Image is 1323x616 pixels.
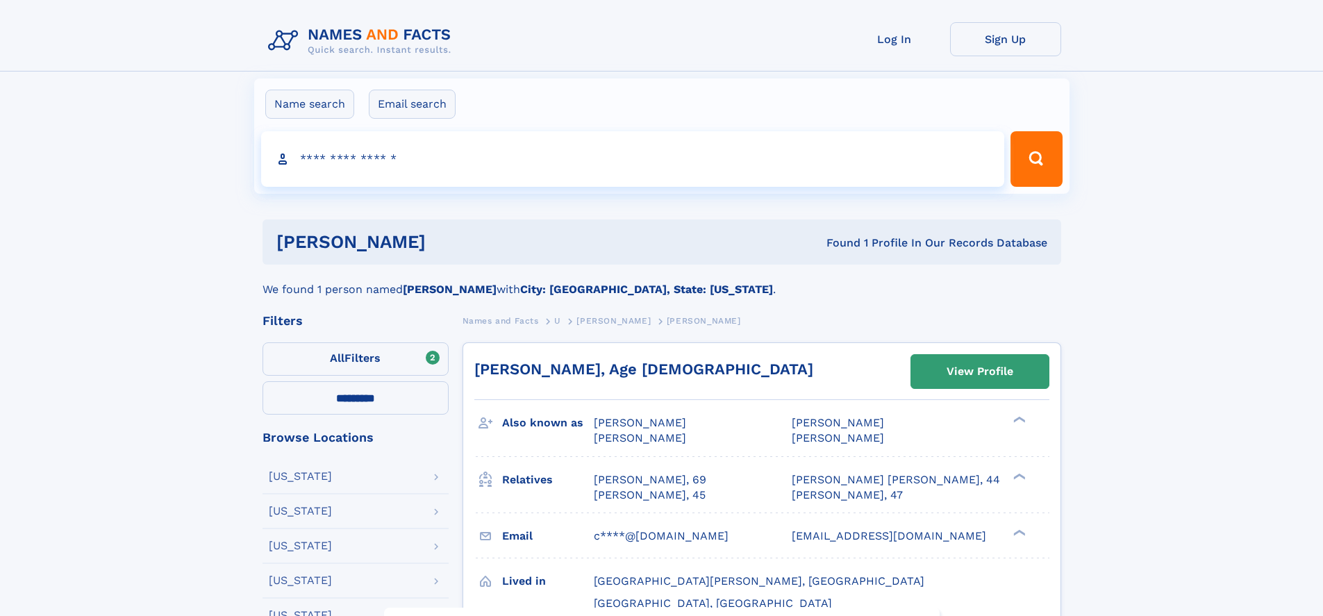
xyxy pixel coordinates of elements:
[263,22,463,60] img: Logo Names and Facts
[554,312,561,329] a: U
[1010,528,1026,537] div: ❯
[463,312,539,329] a: Names and Facts
[1010,415,1026,424] div: ❯
[269,506,332,517] div: [US_STATE]
[667,316,741,326] span: [PERSON_NAME]
[594,416,686,429] span: [PERSON_NAME]
[474,360,813,378] a: [PERSON_NAME], Age [DEMOGRAPHIC_DATA]
[594,431,686,444] span: [PERSON_NAME]
[263,265,1061,298] div: We found 1 person named with .
[276,233,626,251] h1: [PERSON_NAME]
[265,90,354,119] label: Name search
[330,351,344,365] span: All
[792,431,884,444] span: [PERSON_NAME]
[1010,472,1026,481] div: ❯
[263,431,449,444] div: Browse Locations
[792,472,1000,488] a: [PERSON_NAME] [PERSON_NAME], 44
[594,597,832,610] span: [GEOGRAPHIC_DATA], [GEOGRAPHIC_DATA]
[269,540,332,551] div: [US_STATE]
[576,312,651,329] a: [PERSON_NAME]
[403,283,497,296] b: [PERSON_NAME]
[269,471,332,482] div: [US_STATE]
[263,342,449,376] label: Filters
[792,488,903,503] a: [PERSON_NAME], 47
[594,488,706,503] a: [PERSON_NAME], 45
[261,131,1005,187] input: search input
[594,472,706,488] a: [PERSON_NAME], 69
[520,283,773,296] b: City: [GEOGRAPHIC_DATA], State: [US_STATE]
[839,22,950,56] a: Log In
[369,90,456,119] label: Email search
[576,316,651,326] span: [PERSON_NAME]
[502,468,594,492] h3: Relatives
[947,356,1013,388] div: View Profile
[594,574,924,588] span: [GEOGRAPHIC_DATA][PERSON_NAME], [GEOGRAPHIC_DATA]
[911,355,1049,388] a: View Profile
[792,416,884,429] span: [PERSON_NAME]
[1010,131,1062,187] button: Search Button
[502,411,594,435] h3: Also known as
[502,524,594,548] h3: Email
[626,235,1047,251] div: Found 1 Profile In Our Records Database
[263,315,449,327] div: Filters
[554,316,561,326] span: U
[502,569,594,593] h3: Lived in
[950,22,1061,56] a: Sign Up
[792,529,986,542] span: [EMAIL_ADDRESS][DOMAIN_NAME]
[269,575,332,586] div: [US_STATE]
